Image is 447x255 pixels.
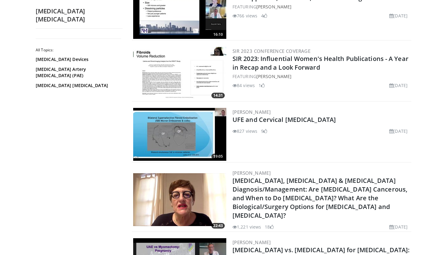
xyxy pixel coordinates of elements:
a: [MEDICAL_DATA] Devices [36,56,120,63]
h2: [MEDICAL_DATA] [MEDICAL_DATA] [36,7,123,23]
li: 4 [261,12,267,19]
li: [DATE] [389,12,408,19]
li: 1 [259,82,265,89]
img: fa10e5f2-3439-465f-8727-21093d79921e.300x170_q85_crop-smart_upscale.jpg [133,47,226,100]
span: 16:10 [211,32,225,37]
a: [MEDICAL_DATA] [MEDICAL_DATA] [36,82,120,89]
a: [PERSON_NAME] [233,109,271,115]
a: 22:43 [133,173,226,226]
a: SIR 2023: Influential Women's Health Publications - A Year in Recap and a Look Forward [233,54,409,72]
a: [PERSON_NAME] [233,239,271,245]
a: 14:31 [133,47,226,100]
a: [MEDICAL_DATA], [MEDICAL_DATA] & [MEDICAL_DATA] Diagnosis/Management: Are [MEDICAL_DATA] Cancerou... [233,176,407,220]
li: [DATE] [389,224,408,230]
img: 60050eb1-4529-4493-a93f-79fae767954b.300x170_q85_crop-smart_upscale.jpg [133,173,226,226]
span: 14:31 [211,93,225,98]
li: [DATE] [389,82,408,89]
div: FEATURING [233,73,410,80]
li: 827 views [233,128,257,134]
h2: All Topics: [36,48,121,53]
div: FEATURING [233,3,410,10]
li: 766 views [233,12,257,19]
li: 18 [265,224,273,230]
a: 19:05 [133,108,226,161]
img: ea7998e5-9335-4398-9dfa-8d55c2aa65a1.300x170_q85_crop-smart_upscale.jpg [133,108,226,161]
span: 19:05 [211,154,225,159]
a: [PERSON_NAME] [256,4,291,10]
a: UFE and Cervical [MEDICAL_DATA] [233,115,336,124]
li: [DATE] [389,128,408,134]
span: 22:43 [211,223,225,229]
a: [MEDICAL_DATA] Artery [MEDICAL_DATA] (PAE) [36,66,120,79]
li: 1,221 views [233,224,261,230]
li: 9 [261,128,267,134]
a: SIR 2023 Conference Coverage [233,48,310,54]
a: [PERSON_NAME] [233,170,271,176]
a: [PERSON_NAME] [256,73,291,79]
li: 84 views [233,82,255,89]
